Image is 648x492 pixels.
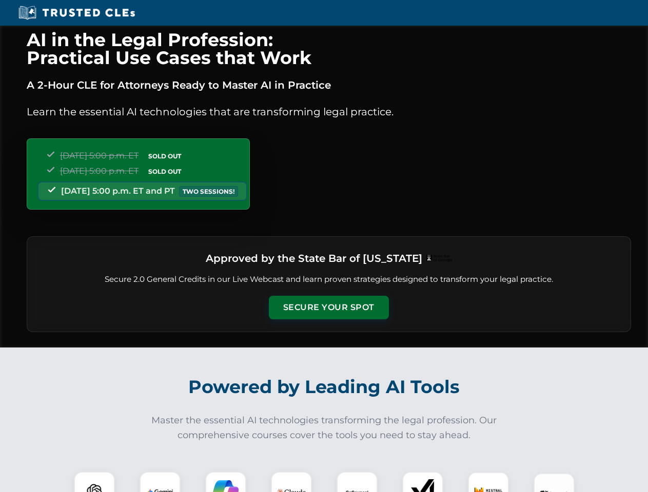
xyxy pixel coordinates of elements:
[426,255,452,262] img: Logo
[269,296,389,319] button: Secure Your Spot
[145,413,504,443] p: Master the essential AI technologies transforming the legal profession. Our comprehensive courses...
[27,104,631,120] p: Learn the essential AI technologies that are transforming legal practice.
[206,249,422,268] h3: Approved by the State Bar of [US_STATE]
[40,369,608,405] h2: Powered by Leading AI Tools
[145,166,185,177] span: SOLD OUT
[27,31,631,67] h1: AI in the Legal Profession: Practical Use Cases that Work
[15,5,138,20] img: Trusted CLEs
[27,77,631,93] p: A 2-Hour CLE for Attorneys Ready to Master AI in Practice
[40,274,618,285] p: Secure 2.0 General Credits in our Live Webcast and learn proven strategies designed to transform ...
[60,151,139,160] span: [DATE] 5:00 p.m. ET
[145,151,185,161] span: SOLD OUT
[60,166,139,176] span: [DATE] 5:00 p.m. ET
